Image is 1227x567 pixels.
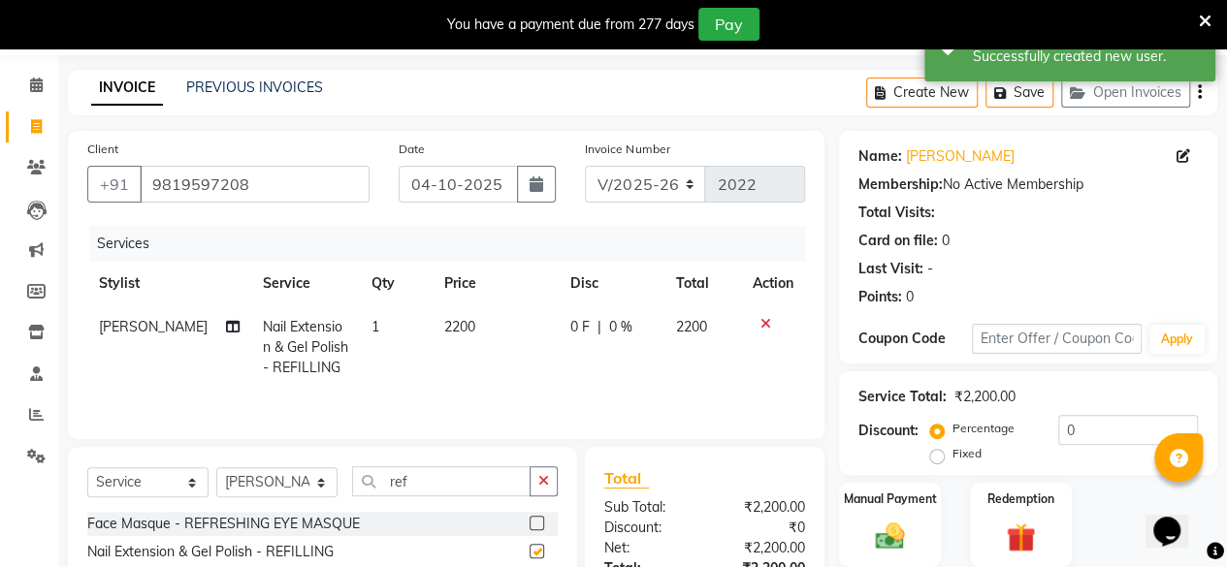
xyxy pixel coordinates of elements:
[858,287,902,307] div: Points:
[371,318,379,335] span: 1
[585,141,669,158] label: Invoice Number
[186,79,323,96] a: PREVIOUS INVOICES
[444,318,475,335] span: 2200
[590,497,705,518] div: Sub Total:
[263,318,348,376] span: Nail Extension & Gel Polish - REFILLING
[704,518,820,538] div: ₹0
[844,490,937,508] label: Manual Payment
[87,262,251,305] th: Stylist
[704,538,820,558] div: ₹2,200.00
[858,146,902,167] div: Name:
[704,497,820,518] div: ₹2,200.00
[1146,489,1208,548] iframe: chat widget
[604,468,649,488] span: Total
[590,518,705,538] div: Discount:
[942,231,950,251] div: 0
[698,8,759,41] button: Pay
[858,203,935,223] div: Total Visits:
[140,166,370,203] input: Search by Name/Mobile/Email/Code
[663,262,741,305] th: Total
[87,542,334,562] div: Nail Extension & Gel Polish - REFILLING
[972,324,1142,354] input: Enter Offer / Coupon Code
[741,262,805,305] th: Action
[570,317,590,337] span: 0 F
[1149,325,1205,354] button: Apply
[251,262,360,305] th: Service
[866,520,914,553] img: _cash.svg
[954,387,1016,407] div: ₹2,200.00
[433,262,559,305] th: Price
[559,262,663,305] th: Disc
[858,174,1198,195] div: No Active Membership
[590,538,705,558] div: Net:
[447,15,694,35] div: You have a payment due from 277 days
[91,71,163,106] a: INVOICE
[87,514,360,534] div: Face Masque - REFRESHING EYE MASQUE
[87,166,142,203] button: +91
[858,329,972,349] div: Coupon Code
[866,78,978,108] button: Create New
[89,226,820,262] div: Services
[352,466,531,496] input: Search or Scan
[927,259,933,279] div: -
[858,387,947,407] div: Service Total:
[985,78,1053,108] button: Save
[858,231,938,251] div: Card on file:
[675,318,706,335] span: 2200
[597,317,601,337] span: |
[953,420,1015,437] label: Percentage
[858,421,919,441] div: Discount:
[87,141,118,158] label: Client
[399,141,425,158] label: Date
[997,520,1045,555] img: _gift.svg
[99,318,208,335] span: [PERSON_NAME]
[360,262,433,305] th: Qty
[1061,78,1190,108] button: Open Invoices
[858,174,943,195] div: Membership:
[973,47,1201,67] div: Successfully created new user.
[906,146,1015,167] a: [PERSON_NAME]
[858,259,923,279] div: Last Visit:
[953,445,982,462] label: Fixed
[906,287,914,307] div: 0
[987,490,1054,508] label: Redemption
[609,317,632,337] span: 0 %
